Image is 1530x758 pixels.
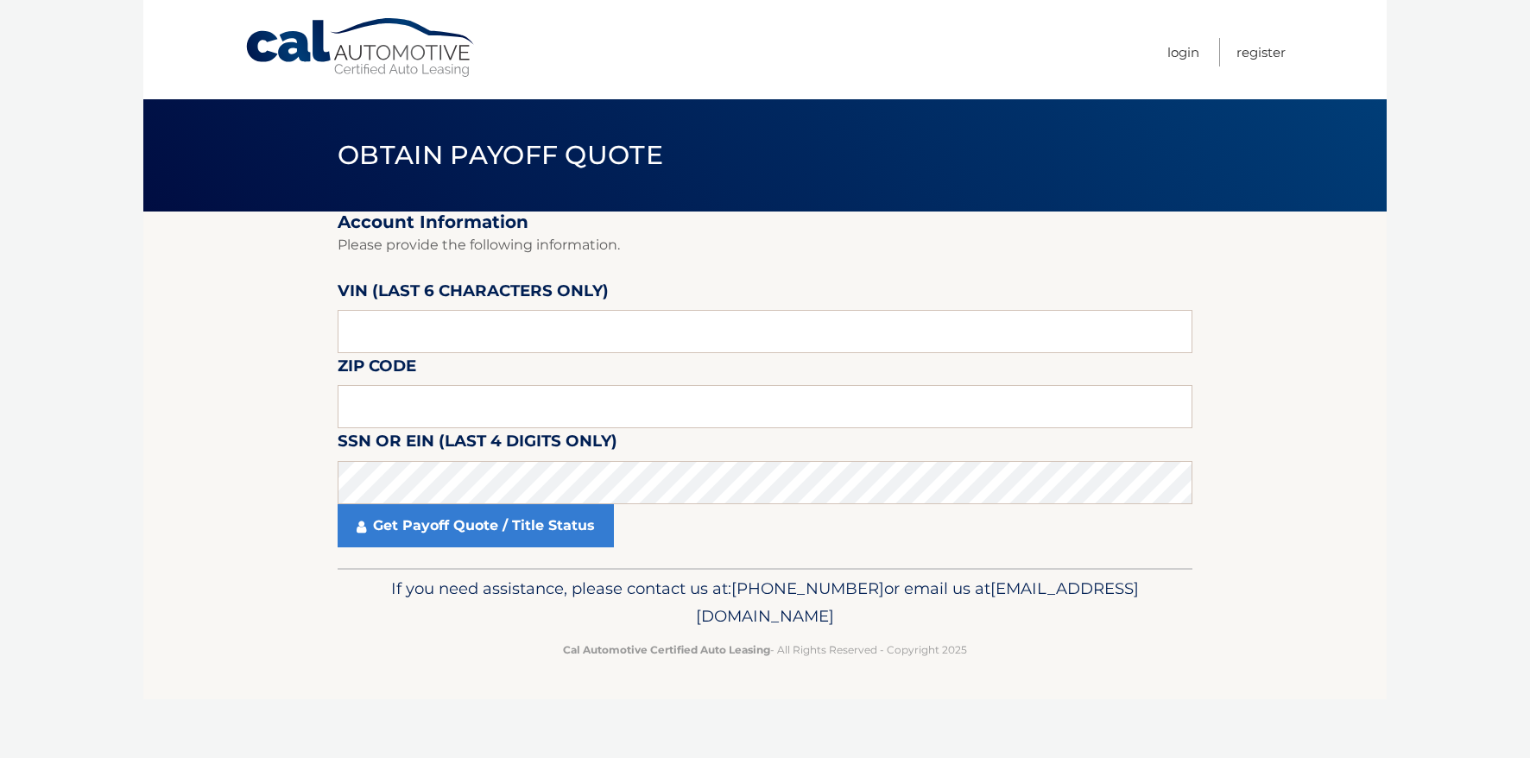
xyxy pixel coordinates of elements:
[338,233,1192,257] p: Please provide the following information.
[731,578,884,598] span: [PHONE_NUMBER]
[338,139,663,171] span: Obtain Payoff Quote
[338,278,609,310] label: VIN (last 6 characters only)
[338,428,617,460] label: SSN or EIN (last 4 digits only)
[1236,38,1286,66] a: Register
[338,504,614,547] a: Get Payoff Quote / Title Status
[338,353,416,385] label: Zip Code
[338,212,1192,233] h2: Account Information
[244,17,477,79] a: Cal Automotive
[563,643,770,656] strong: Cal Automotive Certified Auto Leasing
[1167,38,1199,66] a: Login
[349,575,1181,630] p: If you need assistance, please contact us at: or email us at
[349,641,1181,659] p: - All Rights Reserved - Copyright 2025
